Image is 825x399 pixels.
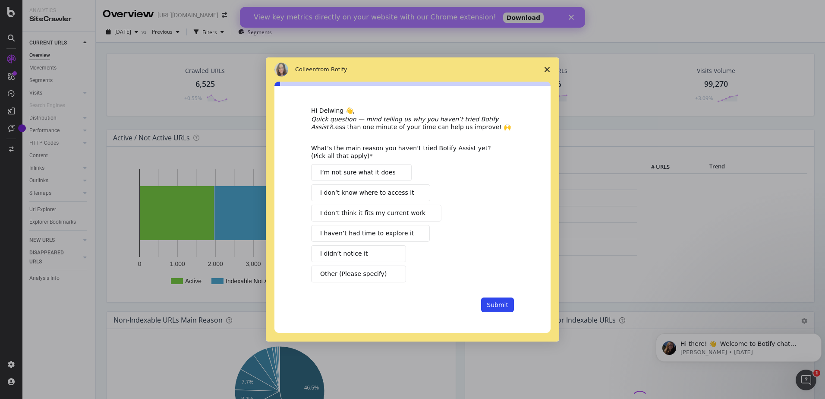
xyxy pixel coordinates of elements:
[28,25,158,33] p: Hi there! 👋 Welcome to Botify chat support! Have a question? Reply to this message and our team w...
[14,6,256,15] div: View key metrics directly on your website with our Chrome extension!
[311,266,406,282] button: Other (Please specify)
[329,8,337,13] div: Close
[320,168,396,177] span: I’m not sure what it does
[316,66,347,73] span: from Botify
[320,188,414,197] span: I don’t know where to access it
[3,18,169,47] div: message notification from Laura, 24w ago. Hi there! 👋 Welcome to Botify chat support! Have a ques...
[295,66,316,73] span: Colleen
[311,225,430,242] button: I haven’t had time to explore it
[274,63,288,76] img: Profile image for Colleen
[320,249,368,258] span: I didn’t notice it
[28,33,158,41] p: Message from Laura, sent 24w ago
[263,6,304,16] a: Download
[535,57,559,82] span: Close survey
[320,269,387,279] span: Other (Please specify)
[320,209,425,218] span: I don’t think it fits my current work
[311,107,514,115] div: Hi Delwing 👋,
[311,205,441,222] button: I don’t think it fits my current work
[481,298,514,312] button: Submit
[311,116,498,130] i: Quick question — mind telling us why you haven’t tried Botify Assist?
[311,164,412,181] button: I’m not sure what it does
[311,184,430,201] button: I don’t know where to access it
[10,26,24,40] img: Profile image for Laura
[311,245,406,262] button: I didn’t notice it
[320,229,414,238] span: I haven’t had time to explore it
[311,115,514,131] div: Less than one minute of your time can help us improve! 🙌
[311,144,501,160] div: What’s the main reason you haven’t tried Botify Assist yet? (Pick all that apply)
